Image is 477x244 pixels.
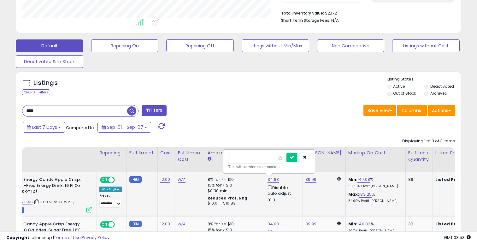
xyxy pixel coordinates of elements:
div: $10.01 - $10.83 [208,201,260,206]
a: 39.99 [305,176,317,183]
b: Min: [348,221,358,227]
div: Win BuyBox [99,187,122,192]
a: 34.88 [268,176,279,183]
a: 34.00 [268,221,279,227]
a: 39.99 [305,221,317,227]
a: 12.00 [160,176,170,183]
div: 89 [408,177,428,182]
b: Min: [348,176,358,182]
label: Out of Stock [393,91,416,96]
button: Non Competitive [317,39,385,52]
a: Privacy Policy [82,235,109,241]
a: Terms of Use [54,235,81,241]
p: Listing States: [387,76,462,82]
b: Total Inventory Value: [281,10,324,16]
div: % [348,177,401,188]
small: FBM [129,176,142,183]
div: Displaying 1 to 3 of 3 items [402,138,455,144]
div: Fulfillment Cost [178,150,202,163]
div: [PERSON_NAME] [305,150,343,156]
button: Sep-01 - Sep-07 [97,122,151,133]
span: OFF [114,177,124,183]
div: Repricing [99,150,124,156]
button: Listings without Cost [392,39,460,52]
div: 15% for > $10 [208,182,260,188]
strong: Copyright [6,235,29,241]
span: Sep-01 - Sep-07 [107,124,143,130]
b: Short Term Storage Fees: [281,18,330,23]
p: 50.60% Profit [PERSON_NAME] [348,184,401,188]
b: Listed Price: [435,176,464,182]
b: Bang Energy Candy Apple Crisp, Sugar-Free Energy Drink, 16 Fl Oz (Pack of 12) [11,177,88,196]
div: This will override store markup [228,164,310,170]
small: Amazon Fees. [208,156,211,162]
small: FBM [129,221,142,227]
a: N/A [178,221,185,227]
label: Active [393,84,405,89]
button: Columns [397,105,427,116]
button: Save View [363,105,396,116]
div: 32 [408,221,428,227]
div: Fulfillment [129,150,155,156]
th: The percentage added to the cost of goods (COGS) that forms the calculator for Min & Max prices. [345,147,405,172]
div: Amazon Fees [208,150,262,156]
button: Listings without Min/Max [242,39,309,52]
div: Clear All Filters [22,89,50,95]
span: Compared to: [66,125,95,131]
a: 147.08 [357,176,370,183]
button: Last 7 Days [23,122,65,133]
span: ON [101,222,109,227]
li: $2,172 [281,9,450,16]
a: 183.25 [359,191,372,198]
button: Default [16,39,83,52]
button: Repricing On [91,39,159,52]
button: Filters [142,105,166,116]
button: Actions [428,105,455,116]
b: Max: [348,191,359,197]
span: OFF [114,222,124,227]
div: $0.30 min [208,188,260,194]
span: 2025-09-18 03:53 GMT [444,235,471,241]
span: | SKU: LM-VSXX-WPEQ [33,199,74,205]
button: Deactivated & In Stock [16,55,83,68]
span: ON [101,177,109,183]
label: Deactivated [430,84,454,89]
div: 8% for <= $10 [208,221,260,227]
div: Markup on Cost [348,150,403,156]
div: 8% for <= $10 [208,177,260,182]
div: Fulfillable Quantity [408,150,430,163]
a: 12.00 [160,221,170,227]
b: Reduced Prof. Rng. [208,195,249,201]
h5: Listings [33,79,58,87]
div: Preset: [99,193,122,208]
b: Listed Price: [435,221,464,227]
a: N/A [178,176,185,183]
span: Last 7 Days [32,124,57,130]
div: Cost [160,150,173,156]
a: 140.83 [357,221,370,227]
label: Archived [430,91,447,96]
p: 54.99% Profit [PERSON_NAME] [348,199,401,203]
div: % [348,192,401,203]
div: seller snap | | [6,235,109,241]
span: Columns [401,107,421,114]
span: N/A [331,17,339,23]
button: Repricing Off [166,39,234,52]
b: Bang Candy Apple Crisp Energy Drink, 0 Calories, Sugar Free, 16 Fl Oz (Pack of 12) [11,221,88,241]
div: Disable auto adjust min [268,184,298,202]
div: % [348,221,401,233]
